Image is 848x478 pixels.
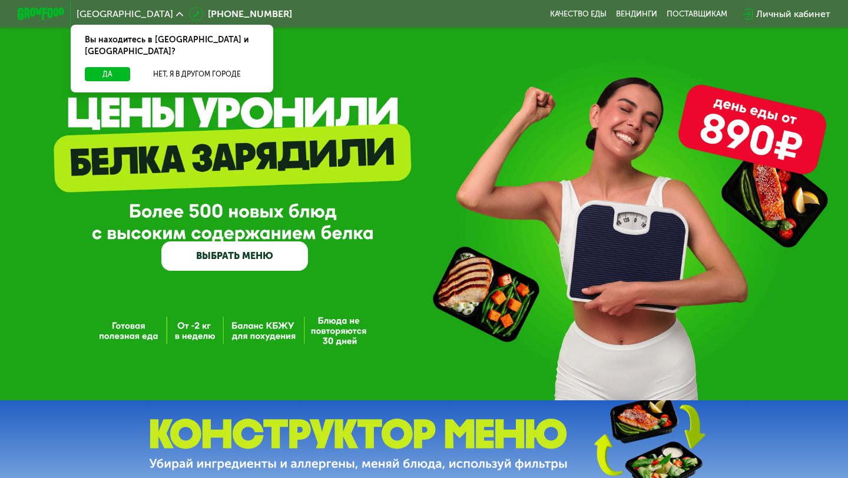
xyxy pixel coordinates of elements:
span: [GEOGRAPHIC_DATA] [77,9,173,19]
div: Личный кабинет [756,7,830,21]
div: поставщикам [667,9,727,19]
a: [PHONE_NUMBER] [189,7,292,21]
a: ВЫБРАТЬ МЕНЮ [161,241,308,271]
button: Да [85,67,130,81]
a: Вендинги [616,9,657,19]
button: Нет, я в другом городе [135,67,259,81]
div: Вы находитесь в [GEOGRAPHIC_DATA] и [GEOGRAPHIC_DATA]? [71,25,273,67]
a: Качество еды [550,9,607,19]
